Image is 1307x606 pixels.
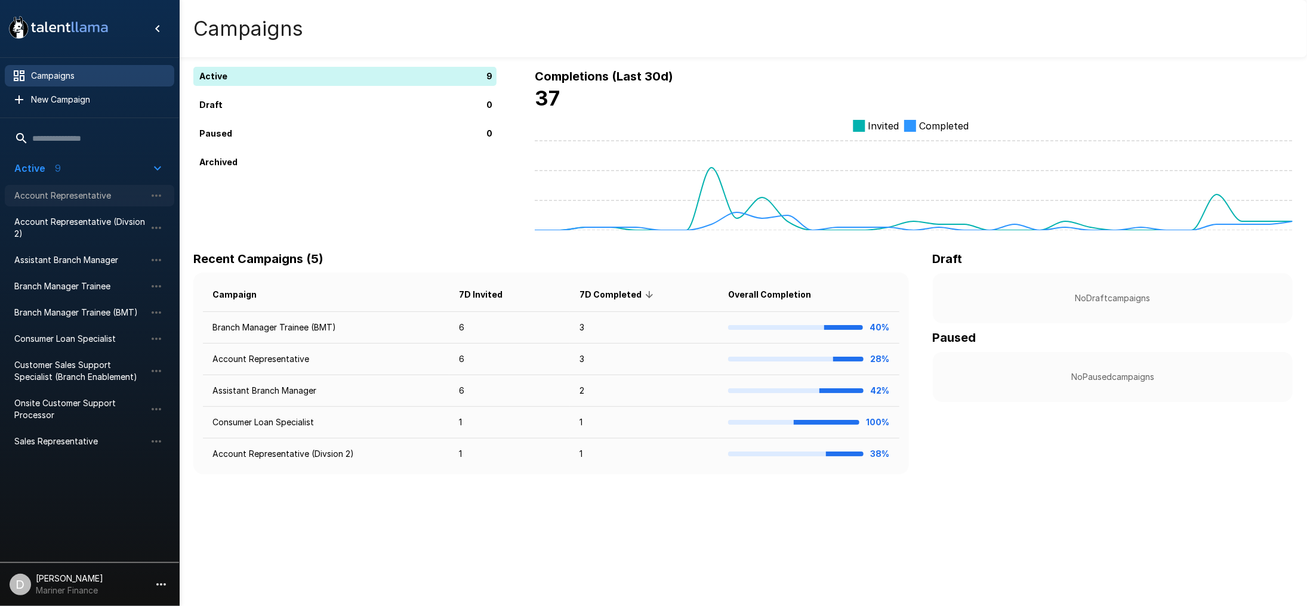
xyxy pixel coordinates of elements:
p: 9 [486,70,492,83]
td: Account Representative [203,344,449,375]
span: Campaign [212,287,272,302]
span: 7D Invited [459,287,518,302]
b: 28% [871,354,890,364]
p: No Paused campaigns [952,371,1274,383]
p: 0 [486,128,492,140]
td: 2 [570,375,719,407]
b: Paused [933,330,976,345]
td: 6 [449,375,569,407]
td: 3 [570,344,719,375]
td: 1 [449,438,569,470]
b: 38% [871,449,890,459]
b: 42% [871,385,890,395]
b: 37 [535,86,560,110]
b: 40% [870,322,890,332]
td: Account Representative (Divsion 2) [203,438,449,470]
td: Consumer Loan Specialist [203,407,449,438]
td: 1 [570,407,719,438]
td: Branch Manager Trainee (BMT) [203,312,449,344]
p: No Draft campaigns [952,292,1274,304]
td: 1 [449,407,569,438]
span: 7D Completed [579,287,657,302]
td: 3 [570,312,719,344]
span: Overall Completion [728,287,827,302]
td: 6 [449,344,569,375]
td: Assistant Branch Manager [203,375,449,407]
h4: Campaigns [193,16,303,41]
b: Completions (Last 30d) [535,69,673,84]
b: Recent Campaigns (5) [193,252,323,266]
b: Draft [933,252,963,266]
p: 0 [486,99,492,112]
td: 1 [570,438,719,470]
b: 100% [867,417,890,427]
td: 6 [449,312,569,344]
